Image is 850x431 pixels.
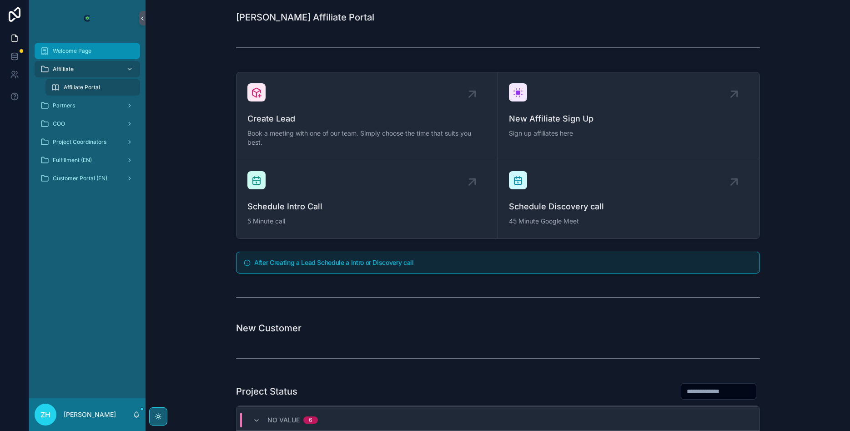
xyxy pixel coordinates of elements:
a: COO [35,116,140,132]
h1: Project Status [236,385,297,398]
span: Customer Portal (EN) [53,175,107,182]
div: scrollable content [29,36,146,198]
a: Project Coordinators [35,134,140,150]
a: Affiliate Portal [45,79,140,96]
a: Affilliate [35,61,140,77]
img: App logo [80,11,95,25]
span: COO [53,120,65,127]
span: Book a meeting with one of our team. Simply choose the time that suits you best. [247,129,487,147]
h1: New Customer [236,322,302,335]
span: Schedule Intro Call [247,200,487,213]
span: Affilliate [53,66,74,73]
div: 6 [309,416,312,424]
span: 5 Minute call [247,217,487,226]
a: Partners [35,97,140,114]
span: Fulfillment (EN) [53,157,92,164]
a: New Affiliate Sign UpSign up affiliates here [498,72,759,160]
span: No value [267,416,300,425]
h5: After Creating a Lead Schedule a Intro or Discovery call [254,259,752,266]
a: Customer Portal (EN) [35,170,140,187]
span: New Affiliate Sign Up [509,112,749,125]
a: Schedule Discovery call45 Minute Google Meet [498,160,759,238]
span: 45 Minute Google Meet [509,217,749,226]
a: Welcome Page [35,43,140,59]
span: Welcome Page [53,47,91,55]
a: Fulfillment (EN) [35,152,140,168]
h1: [PERSON_NAME] Affiliate Portal [236,11,374,24]
span: Partners [53,102,75,109]
a: Schedule Intro Call5 Minute call [236,160,498,238]
span: Create Lead [247,112,487,125]
span: Schedule Discovery call [509,200,749,213]
span: Affiliate Portal [64,84,100,91]
p: [PERSON_NAME] [64,410,116,419]
span: Project Coordinators [53,138,106,146]
span: Sign up affiliates here [509,129,749,138]
span: ZH [40,409,50,420]
a: Create LeadBook a meeting with one of our team. Simply choose the time that suits you best. [236,72,498,160]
